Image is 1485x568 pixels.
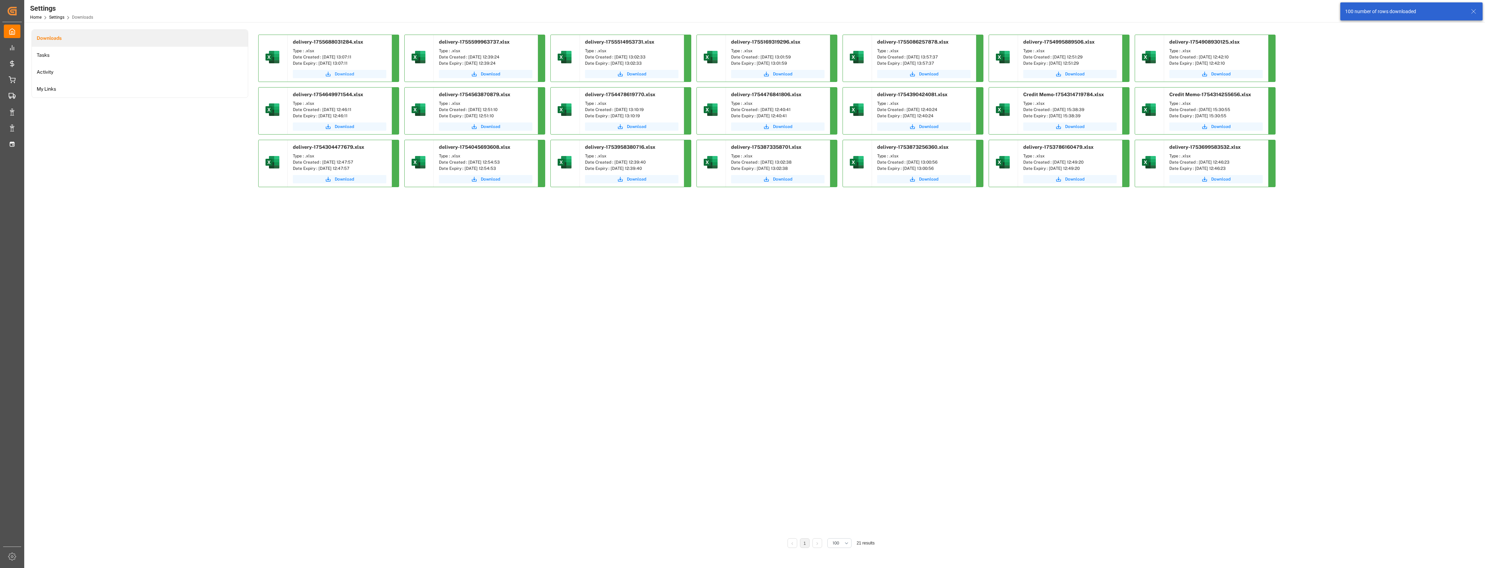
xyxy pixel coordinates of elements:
a: Activity [32,64,248,81]
a: Download [585,175,678,183]
a: Download [731,122,825,131]
a: Downloads [32,30,248,47]
span: Download [919,176,938,182]
span: 100 [832,540,839,546]
a: 1 [803,541,806,546]
div: Date Created : [DATE] 12:51:10 [439,107,532,113]
img: microsoft-excel-2019--v1.png [702,49,719,65]
a: Settings [49,15,64,20]
div: Type : .xlsx [439,48,532,54]
a: My Links [32,81,248,98]
button: Download [585,70,678,78]
button: Download [439,175,532,183]
span: Credit Memo-1754314719784.xlsx [1023,92,1104,97]
span: Download [1065,123,1084,130]
div: Type : .xlsx [1023,48,1117,54]
div: Date Expiry : [DATE] 12:42:10 [1169,60,1263,66]
div: Type : .xlsx [293,100,386,107]
img: microsoft-excel-2019--v1.png [556,101,573,118]
img: microsoft-excel-2019--v1.png [994,154,1011,171]
span: Download [919,71,938,77]
div: Type : .xlsx [439,100,532,107]
span: 21 results [857,541,875,546]
span: Download [1065,71,1084,77]
img: microsoft-excel-2019--v1.png [702,154,719,171]
div: Date Created : [DATE] 13:57:37 [877,54,971,60]
div: Date Expiry : [DATE] 12:40:24 [877,113,971,119]
img: microsoft-excel-2019--v1.png [994,101,1011,118]
div: Date Created : [DATE] 12:46:23 [1169,159,1263,165]
div: Type : .xlsx [585,153,678,159]
span: Download [627,123,646,130]
div: Date Created : [DATE] 12:46:11 [293,107,386,113]
span: Download [627,176,646,182]
span: Download [1211,176,1231,182]
span: delivery-1754476841806.xlsx [731,92,801,97]
img: microsoft-excel-2019--v1.png [848,154,865,171]
span: Download [1211,71,1231,77]
button: Download [585,122,678,131]
span: delivery-1755688031284.xlsx [293,39,363,45]
li: Previous Page [787,538,797,548]
div: Type : .xlsx [293,48,386,54]
button: Download [1023,122,1117,131]
button: Download [1169,175,1263,183]
div: Date Created : [DATE] 12:40:24 [877,107,971,113]
div: Type : .xlsx [731,153,825,159]
div: Type : .xlsx [877,48,971,54]
div: Date Created : [DATE] 13:07:11 [293,54,386,60]
span: Download [773,176,792,182]
div: Date Expiry : [DATE] 12:46:11 [293,113,386,119]
a: Home [30,15,42,20]
span: delivery-1754908930125.xlsx [1169,39,1240,45]
button: Download [293,70,386,78]
span: delivery-1754995889506.xlsx [1023,39,1095,45]
button: Download [1169,70,1263,78]
img: microsoft-excel-2019--v1.png [264,154,281,171]
img: microsoft-excel-2019--v1.png [410,101,427,118]
span: delivery-1754045693608.xlsx [439,144,510,150]
div: Date Created : [DATE] 13:00:56 [877,159,971,165]
div: Type : .xlsx [1169,153,1263,159]
div: Date Created : [DATE] 12:39:24 [439,54,532,60]
button: Download [293,122,386,131]
div: Type : .xlsx [585,100,678,107]
button: Download [877,175,971,183]
div: Date Expiry : [DATE] 12:47:57 [293,165,386,172]
span: Download [773,123,792,130]
button: Download [1169,122,1263,131]
span: Download [481,123,500,130]
span: delivery-1753699583532.xlsx [1169,144,1241,150]
span: delivery-1755169319296.xlsx [731,39,800,45]
img: microsoft-excel-2019--v1.png [410,154,427,171]
div: Date Created : [DATE] 15:30:55 [1169,107,1263,113]
div: Type : .xlsx [585,48,678,54]
span: delivery-1753873358701.xlsx [731,144,801,150]
span: Download [335,71,354,77]
div: Date Expiry : [DATE] 13:00:56 [877,165,971,172]
div: Date Expiry : [DATE] 13:07:11 [293,60,386,66]
button: Download [439,70,532,78]
img: microsoft-excel-2019--v1.png [702,101,719,118]
span: delivery-1755599963737.xlsx [439,39,510,45]
a: Download [293,175,386,183]
span: Download [773,71,792,77]
div: Date Created : [DATE] 13:10:19 [585,107,678,113]
div: Date Created : [DATE] 13:02:38 [731,159,825,165]
div: 100 number of rows downloaded [1345,8,1464,15]
img: microsoft-excel-2019--v1.png [264,101,281,118]
button: Download [731,70,825,78]
span: delivery-1754390424081.xlsx [877,92,947,97]
button: Download [439,122,532,131]
span: Download [481,71,500,77]
li: Tasks [32,47,248,64]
